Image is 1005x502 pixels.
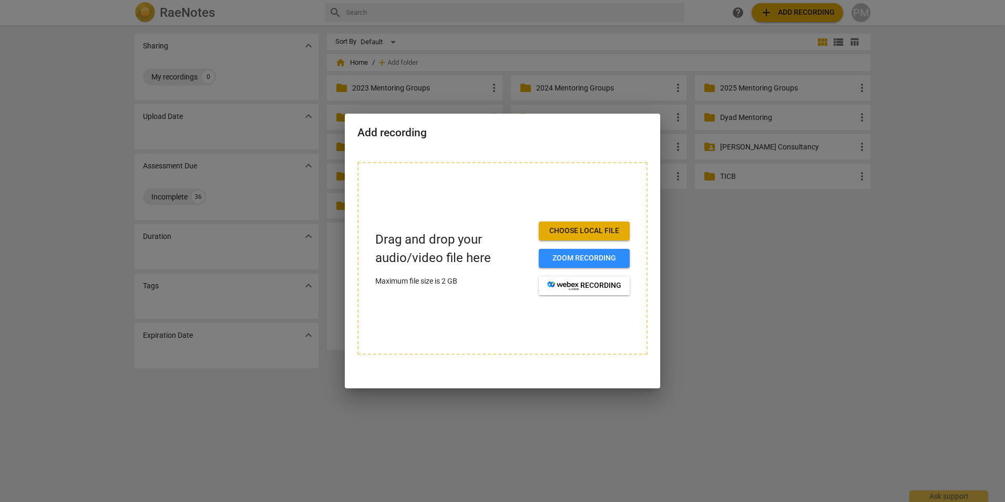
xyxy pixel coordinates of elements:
h2: Add recording [357,126,648,139]
span: recording [547,280,621,291]
p: Drag and drop your audio/video file here [375,230,530,267]
button: Zoom recording [539,249,630,268]
button: Choose local file [539,222,630,240]
p: Maximum file size is 2 GB [375,276,530,287]
span: Choose local file [547,226,621,236]
button: recording [539,276,630,295]
span: Zoom recording [547,253,621,264]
